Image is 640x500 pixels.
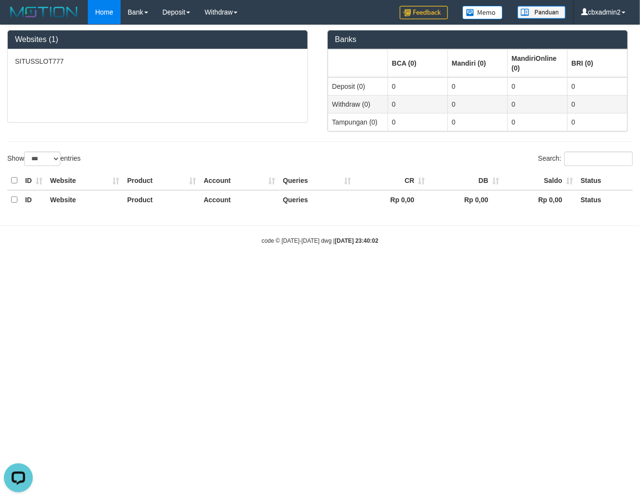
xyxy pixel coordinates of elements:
th: Product [123,190,200,209]
input: Search: [564,152,633,166]
th: Group: activate to sort column ascending [388,49,448,77]
h3: Websites (1) [15,35,300,44]
th: Rp 0,00 [503,190,577,209]
th: Group: activate to sort column ascending [568,49,627,77]
th: Group: activate to sort column ascending [448,49,508,77]
th: Group: activate to sort column ascending [508,49,568,77]
th: Product [123,171,200,190]
td: 0 [388,77,448,96]
th: Rp 0,00 [355,190,429,209]
th: Account [200,190,279,209]
img: Feedback.jpg [400,6,448,19]
th: Account [200,171,279,190]
td: Withdraw (0) [328,95,388,113]
td: 0 [568,113,627,131]
label: Search: [538,152,633,166]
td: 0 [448,95,508,113]
img: panduan.png [517,6,566,19]
p: SITUSSLOT777 [15,56,300,66]
td: 0 [388,95,448,113]
th: ID [21,190,46,209]
td: Deposit (0) [328,77,388,96]
td: 0 [568,95,627,113]
th: Queries [279,190,355,209]
td: 0 [568,77,627,96]
td: 0 [388,113,448,131]
th: Status [577,190,633,209]
img: MOTION_logo.png [7,5,81,19]
img: Button%20Memo.svg [462,6,503,19]
td: 0 [508,77,568,96]
h3: Banks [335,35,620,44]
strong: [DATE] 23:40:02 [335,237,378,244]
td: 0 [508,95,568,113]
small: code © [DATE]-[DATE] dwg | [262,237,378,244]
th: Status [577,171,633,190]
th: Website [46,171,124,190]
th: Saldo [503,171,577,190]
th: Website [46,190,124,209]
th: Queries [279,171,355,190]
th: Group: activate to sort column ascending [328,49,388,77]
th: ID [21,171,46,190]
th: Rp 0,00 [429,190,503,209]
label: Show entries [7,152,81,166]
td: 0 [508,113,568,131]
td: 0 [448,113,508,131]
td: Tampungan (0) [328,113,388,131]
button: Open LiveChat chat widget [4,4,33,33]
th: DB [429,171,503,190]
select: Showentries [24,152,60,166]
td: 0 [448,77,508,96]
th: CR [355,171,429,190]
